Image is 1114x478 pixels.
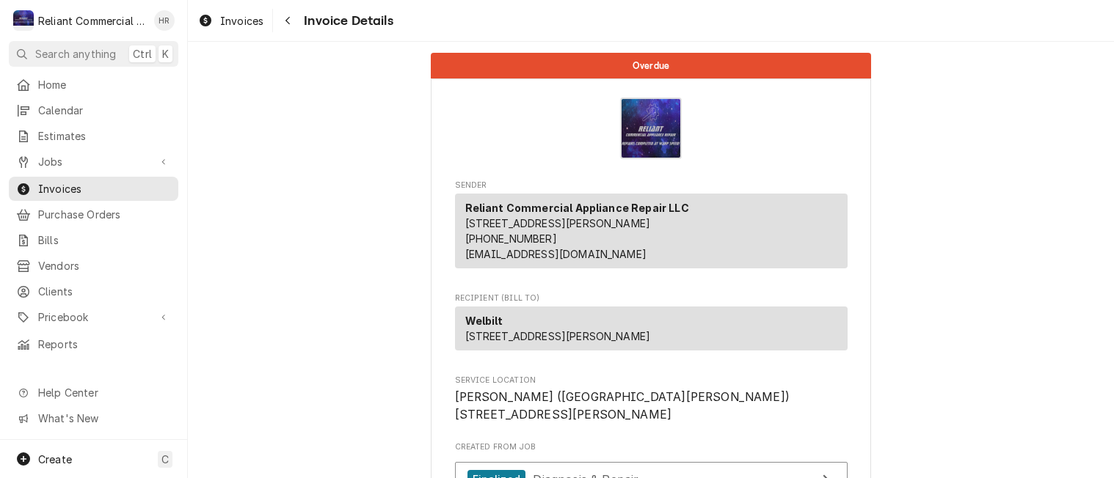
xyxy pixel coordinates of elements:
[465,232,557,245] a: [PHONE_NUMBER]
[455,293,848,304] span: Recipient (Bill To)
[465,330,651,342] span: [STREET_ADDRESS][PERSON_NAME]
[299,11,393,31] span: Invoice Details
[465,217,651,229] span: [STREET_ADDRESS][PERSON_NAME]
[455,180,848,275] div: Invoice Sender
[154,10,175,31] div: Heath Reed's Avatar
[38,309,149,325] span: Pricebook
[455,375,848,386] span: Service Location
[13,10,34,31] div: Reliant Commercial Appliance Repair LLC's Avatar
[9,305,178,329] a: Go to Pricebook
[220,13,263,29] span: Invoices
[455,375,848,424] div: Service Location
[465,315,503,327] strong: Welbilt
[455,194,848,274] div: Sender
[9,41,178,67] button: Search anythingCtrlK
[9,202,178,227] a: Purchase Orders
[13,10,34,31] div: R
[9,406,178,430] a: Go to What's New
[276,9,299,32] button: Navigate back
[161,452,169,467] span: C
[455,194,848,268] div: Sender
[38,207,171,222] span: Purchase Orders
[9,332,178,356] a: Reports
[455,306,848,356] div: Recipient (Bill To)
[133,46,152,62] span: Ctrl
[38,77,171,92] span: Home
[38,284,171,299] span: Clients
[455,389,848,423] span: Service Location
[9,124,178,148] a: Estimates
[620,98,682,159] img: Logo
[9,98,178,122] a: Calendar
[38,411,170,426] span: What's New
[455,441,848,453] span: Created From Job
[38,181,171,196] span: Invoices
[38,103,171,118] span: Calendar
[38,337,171,352] span: Reports
[465,202,689,214] strong: Reliant Commercial Appliance Repair LLC
[38,154,149,169] span: Jobs
[9,254,178,278] a: Vendors
[38,232,171,248] span: Bills
[455,180,848,191] span: Sender
[455,306,848,350] div: Recipient (Bill To)
[633,61,669,70] span: Overdue
[9,73,178,97] a: Home
[431,53,871,78] div: Status
[38,258,171,273] span: Vendors
[9,150,178,174] a: Go to Jobs
[192,9,269,33] a: Invoices
[154,10,175,31] div: HR
[9,177,178,201] a: Invoices
[9,380,178,405] a: Go to Help Center
[9,279,178,304] a: Clients
[455,390,790,422] span: [PERSON_NAME] ([GEOGRAPHIC_DATA][PERSON_NAME]) [STREET_ADDRESS][PERSON_NAME]
[465,248,647,260] a: [EMAIL_ADDRESS][DOMAIN_NAME]
[38,453,72,466] span: Create
[35,46,116,62] span: Search anything
[38,385,170,400] span: Help Center
[162,46,169,62] span: K
[9,228,178,252] a: Bills
[38,13,146,29] div: Reliant Commercial Appliance Repair LLC
[38,128,171,144] span: Estimates
[455,293,848,357] div: Invoice Recipient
